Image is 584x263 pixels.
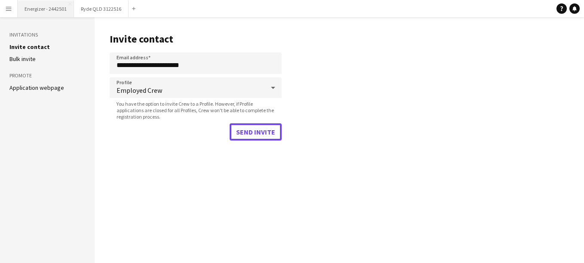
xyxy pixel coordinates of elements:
h3: Invitations [9,31,85,39]
a: Invite contact [9,43,50,51]
h1: Invite contact [110,33,282,46]
a: Bulk invite [9,55,36,63]
h3: Promote [9,72,85,80]
span: Employed Crew [117,86,264,95]
a: Application webpage [9,84,64,92]
button: Ryde QLD 3122516 [74,0,129,17]
button: Send invite [230,123,282,141]
span: You have the option to invite Crew to a Profile. However, if Profile applications are closed for ... [110,101,282,120]
button: Energizer - 2442501 [18,0,74,17]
